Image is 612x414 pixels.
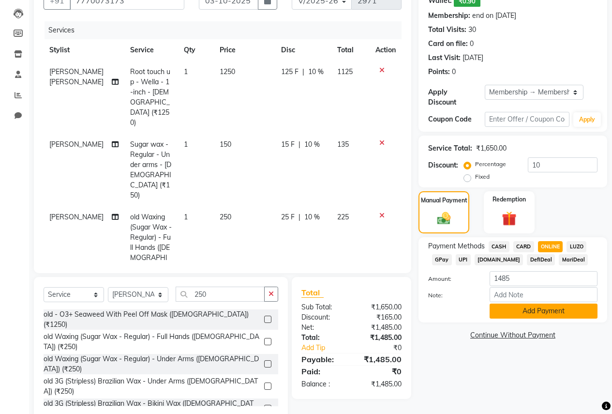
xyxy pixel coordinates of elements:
[472,11,516,21] div: end on [DATE]
[573,112,601,127] button: Apply
[124,39,178,61] th: Service
[45,21,409,39] div: Services
[294,322,352,333] div: Net:
[351,353,409,365] div: ₹1,485.00
[302,67,304,77] span: |
[490,304,597,319] button: Add Payment
[351,302,409,312] div: ₹1,650.00
[370,39,402,61] th: Action
[421,275,482,283] label: Amount:
[337,67,353,76] span: 1125
[351,333,409,343] div: ₹1,485.00
[475,172,490,181] label: Fixed
[44,332,260,352] div: old Waxing (Sugar Wax - Regular) - Full Hands ([DEMOGRAPHIC_DATA]) (₹250)
[44,376,260,397] div: old 3G (Stripless) Brazilian Wax - Under Arms ([DEMOGRAPHIC_DATA]) (₹250)
[130,213,172,282] span: old Waxing (Sugar Wax - Regular) - Full Hands ([DEMOGRAPHIC_DATA]) (₹250)
[304,212,320,222] span: 10 %
[421,196,467,205] label: Manual Payment
[351,366,409,377] div: ₹0
[337,140,349,149] span: 135
[214,39,275,61] th: Price
[281,67,299,77] span: 125 F
[493,195,526,204] label: Redemption
[281,139,295,150] span: 15 F
[432,254,452,265] span: GPay
[428,67,450,77] div: Points:
[351,312,409,322] div: ₹165.00
[220,140,231,149] span: 150
[485,112,569,127] input: Enter Offer / Coupon Code
[433,211,455,226] img: _cash.svg
[351,322,409,333] div: ₹1,485.00
[497,210,521,228] img: _gift.svg
[428,114,485,124] div: Coupon Code
[184,67,188,76] span: 1
[428,143,472,153] div: Service Total:
[527,254,555,265] span: DefiDeal
[428,25,466,35] div: Total Visits:
[428,241,485,251] span: Payment Methods
[44,354,260,374] div: old Waxing (Sugar Wax - Regular) - Under Arms ([DEMOGRAPHIC_DATA]) (₹250)
[428,160,458,170] div: Discount:
[337,213,349,221] span: 225
[176,287,265,302] input: Search or Scan
[420,330,605,340] a: Continue Without Payment
[476,143,507,153] div: ₹1,650.00
[299,139,300,150] span: |
[294,312,352,322] div: Discount:
[428,11,470,21] div: Membership:
[513,241,534,252] span: CARD
[130,140,171,199] span: Sugar wax - Regular - Under arms - [DEMOGRAPHIC_DATA] (₹150)
[220,213,231,221] span: 250
[294,302,352,312] div: Sub Total:
[304,139,320,150] span: 10 %
[301,288,324,298] span: Total
[463,53,483,63] div: [DATE]
[490,271,597,286] input: Amount
[44,39,124,61] th: Stylist
[489,241,509,252] span: CASH
[44,309,260,330] div: old - O3+ Seaweed With Peel Off Mask ([DEMOGRAPHIC_DATA]) (₹1250)
[475,160,506,169] label: Percentage
[351,379,409,389] div: ₹1,485.00
[294,379,352,389] div: Balance :
[49,67,104,86] span: [PERSON_NAME] [PERSON_NAME]
[361,343,409,353] div: ₹0
[428,53,461,63] div: Last Visit:
[428,87,485,107] div: Apply Discount
[294,353,352,365] div: Payable:
[331,39,370,61] th: Total
[281,212,295,222] span: 25 F
[308,67,324,77] span: 10 %
[178,39,214,61] th: Qty
[490,287,597,302] input: Add Note
[456,254,471,265] span: UPI
[275,39,331,61] th: Disc
[294,343,361,353] a: Add Tip
[184,213,188,221] span: 1
[49,213,104,221] span: [PERSON_NAME]
[299,212,300,222] span: |
[421,291,482,300] label: Note:
[475,254,523,265] span: [DOMAIN_NAME]
[468,25,476,35] div: 30
[294,333,352,343] div: Total:
[220,67,235,76] span: 1250
[567,241,586,252] span: LUZO
[49,140,104,149] span: [PERSON_NAME]
[184,140,188,149] span: 1
[559,254,588,265] span: MariDeal
[130,67,170,127] span: Root touch up - Wella - 1-inch - [DEMOGRAPHIC_DATA] (₹1250)
[294,366,352,377] div: Paid:
[428,39,468,49] div: Card on file:
[452,67,456,77] div: 0
[538,241,563,252] span: ONLINE
[470,39,474,49] div: 0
